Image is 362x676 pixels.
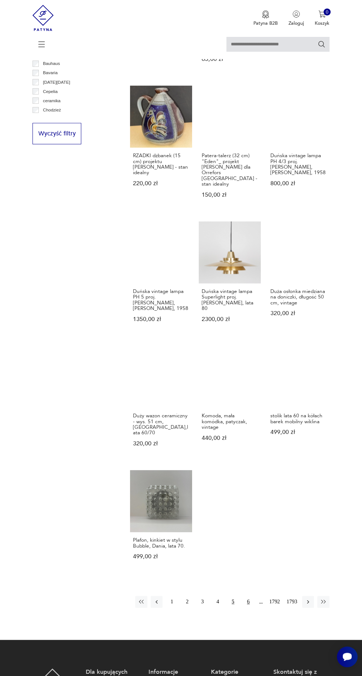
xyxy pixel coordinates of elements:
iframe: Smartsupp widget button [337,646,358,667]
p: [DATE][DATE] [43,79,70,86]
button: 2 [181,596,193,608]
button: Zaloguj [288,10,304,27]
a: Ikona medaluPatyna B2B [253,10,278,27]
button: 5 [227,596,239,608]
img: Ikona medalu [262,10,269,18]
h3: Duńska vintage lampa Superlight proj. [PERSON_NAME], lata 80 [202,289,258,311]
button: 1793 [285,596,299,608]
button: 0Koszyk [315,10,329,27]
p: 320,00 zł [270,311,327,316]
p: Cepelia [43,88,58,95]
button: 4 [212,596,223,608]
p: Koszyk [315,20,329,27]
h3: RZADKI dzbanek (15 cm) projektu [PERSON_NAME] - stan idealny [133,153,189,175]
h3: stolik lata 60 na kółach barek mobilny wiklina [270,413,327,424]
a: RZADKI dzbanek (15 cm) projektu Elfriede Balzar-Kopp - stan idealnyRZADKI dzbanek (15 cm) projekt... [130,86,192,211]
button: 3 [197,596,208,608]
p: Bavaria [43,69,58,76]
p: ceramika [43,97,60,104]
p: Ćmielów [43,115,59,123]
a: stolik lata 60 na kółach barek mobilny wiklinastolik lata 60 na kółach barek mobilny wiklina499,0... [267,346,329,459]
a: Duża osłonka miedziana na doniczki, długość 50 cm, vintageDuża osłonka miedziana na doniczki, dłu... [267,221,329,335]
p: 499,00 zł [133,554,189,559]
div: 0 [324,8,331,16]
p: Zaloguj [288,20,304,27]
a: Duńska vintage lampa PH 5 proj. Poul Henningsen, Louis Poulsen, 1958Duńska vintage lampa PH 5 pro... [130,221,192,335]
a: Komoda, mała komódka, patyczak, vintageKomoda, mała komódka, patyczak, vintage440,00 zł [199,346,261,459]
button: 1 [166,596,178,608]
p: 2300,00 zł [202,317,258,322]
img: Ikona koszyka [318,10,326,18]
p: Bauhaus [43,60,60,67]
h3: Komoda, mała komódka, patyczak, vintage [202,413,258,430]
p: 440,00 zł [202,435,258,441]
h3: Duży wazon ceramiczny - wys. 51 cm, [GEOGRAPHIC_DATA],lata 60/70 [133,413,189,435]
h3: Plafon, kinkiet w stylu Bubble, Dania, lata 70. [133,537,189,549]
img: Ikonka użytkownika [293,10,300,18]
p: 800,00 zł [270,181,327,186]
h3: Duża osłonka miedziana na doniczki, długość 50 cm, vintage [270,289,327,306]
button: Patyna B2B [253,10,278,27]
p: 150,00 zł [202,192,258,198]
p: 1350,00 zł [133,317,189,322]
p: Patyna B2B [253,20,278,27]
p: 320,00 zł [133,441,189,446]
h3: Duńska vintage lampa PH 4/3 proj. [PERSON_NAME], [PERSON_NAME], 1958 [270,153,327,175]
a: Duńska vintage lampa PH 4/3 proj. Poul Henningsen, Louis Poulsen, 1958Duńska vintage lampa PH 4/3... [267,86,329,211]
p: 65,00 zł [202,56,258,62]
p: Chodzież [43,106,61,114]
a: Patera-talerz (32 cm) "Eden"_ projekt Lars Hellsten dla Orrefors Sweden - stan idealnyPatera-tale... [199,86,261,211]
a: Duńska vintage lampa Superlight proj. David Mogensen, lata 80Duńska vintage lampa Superlight proj... [199,221,261,335]
button: 6 [242,596,254,608]
h3: Patera-talerz (32 cm) "Eden"_ projekt [PERSON_NAME] dla Orrefors [GEOGRAPHIC_DATA] - stan idealny [202,153,258,187]
a: Plafon, kinkiet w stylu Bubble, Dania, lata 70.Plafon, kinkiet w stylu Bubble, Dania, lata 70.499... [130,470,192,573]
button: Wyczyść filtry [33,123,81,144]
a: Duży wazon ceramiczny - wys. 51 cm, West Germany,lata 60/70Duży wazon ceramiczny - wys. 51 cm, [G... [130,346,192,459]
button: Szukaj [318,40,326,48]
button: 1792 [267,596,281,608]
h3: Duńska vintage lampa PH 5 proj. [PERSON_NAME], [PERSON_NAME], 1958 [133,289,189,311]
p: 499,00 zł [270,430,327,435]
p: 220,00 zł [133,181,189,186]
